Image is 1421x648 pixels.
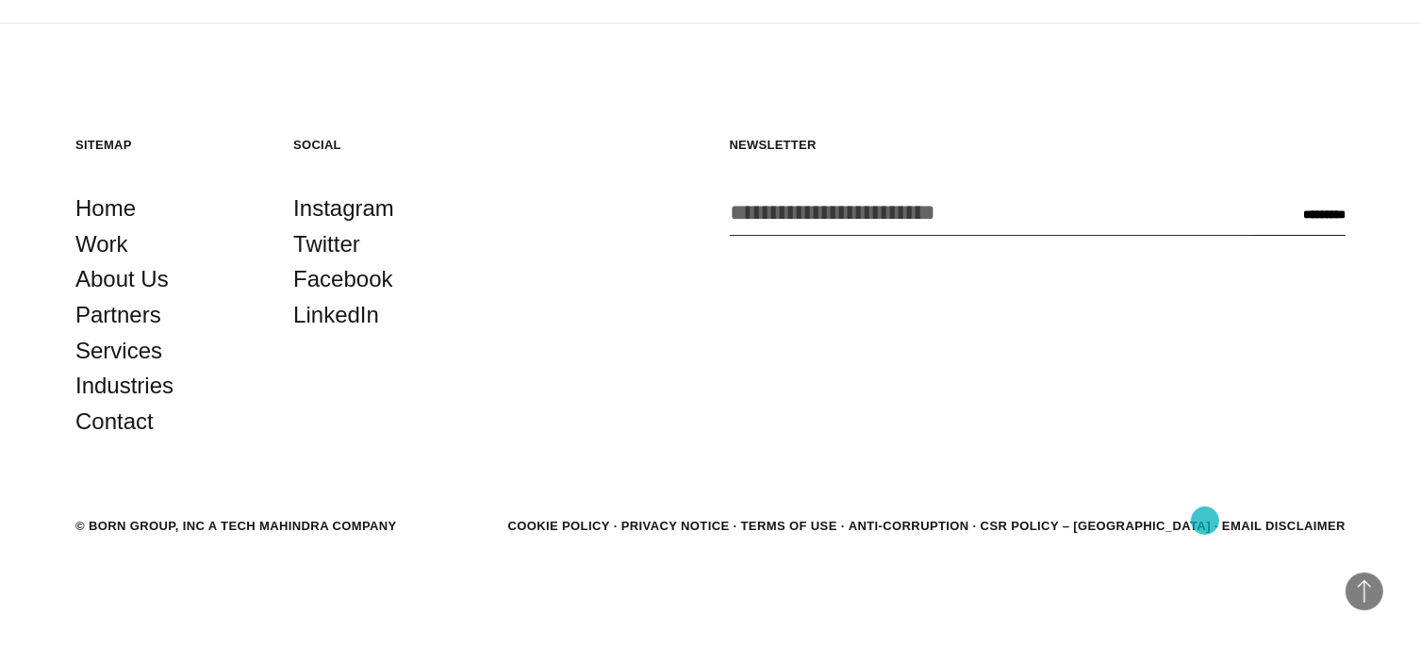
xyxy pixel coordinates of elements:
[75,137,256,153] h5: Sitemap
[293,226,360,262] a: Twitter
[293,261,392,297] a: Facebook
[741,519,837,533] a: Terms of Use
[75,297,161,333] a: Partners
[981,519,1211,533] a: CSR POLICY – [GEOGRAPHIC_DATA]
[75,191,136,226] a: Home
[849,519,969,533] a: Anti-Corruption
[75,517,397,536] div: © BORN GROUP, INC A Tech Mahindra Company
[75,404,154,440] a: Contact
[730,137,1347,153] h5: Newsletter
[293,191,394,226] a: Instagram
[75,261,169,297] a: About Us
[1346,573,1383,610] button: Back to Top
[75,226,128,262] a: Work
[293,297,379,333] a: LinkedIn
[507,519,609,533] a: Cookie Policy
[75,368,173,404] a: Industries
[621,519,730,533] a: Privacy Notice
[1222,519,1346,533] a: Email Disclaimer
[293,137,473,153] h5: Social
[75,333,162,369] a: Services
